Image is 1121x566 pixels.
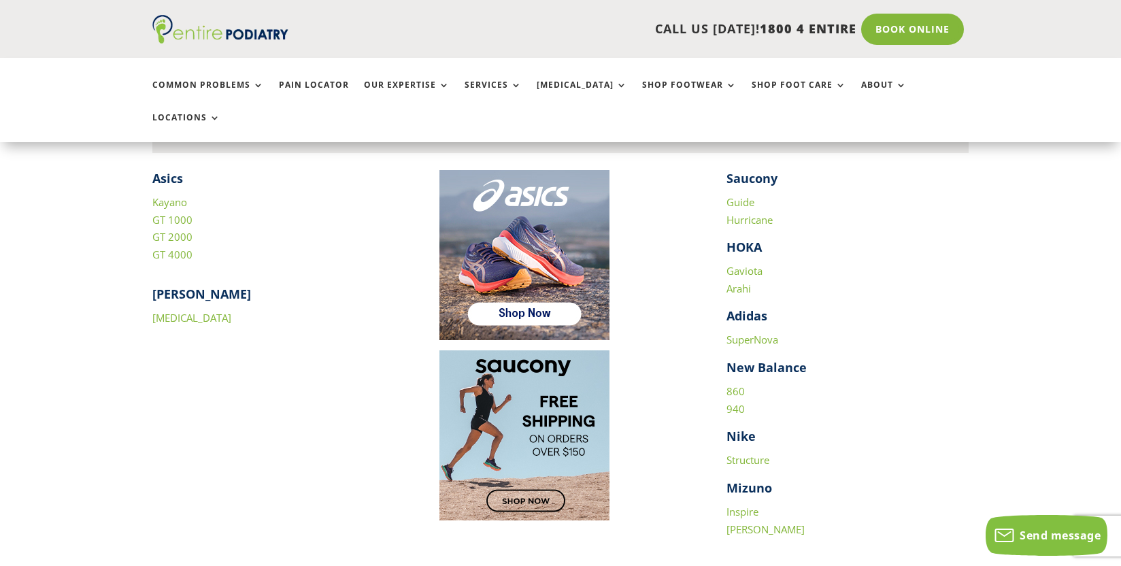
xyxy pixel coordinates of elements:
[152,170,183,186] strong: Asics
[726,213,773,227] a: Hurricane
[726,428,756,444] strong: Nike
[152,230,193,244] a: GT 2000
[279,80,349,110] a: Pain Locator
[726,522,805,536] a: [PERSON_NAME]
[726,480,772,496] strong: Mizuno
[152,33,288,46] a: Entire Podiatry
[465,80,522,110] a: Services
[726,170,777,186] strong: Saucony
[152,311,231,324] a: [MEDICAL_DATA]
[752,80,846,110] a: Shop Foot Care
[364,80,450,110] a: Our Expertise
[152,113,220,142] a: Locations
[726,333,778,346] a: SuperNova
[726,359,807,376] strong: New Balance
[537,80,627,110] a: [MEDICAL_DATA]
[726,307,767,324] strong: Adidas
[152,248,193,261] a: GT 4000
[726,402,745,416] a: 940
[1020,528,1101,543] span: Send message
[726,195,754,209] a: Guide
[760,20,856,37] span: 1800 4 ENTIRE
[152,15,288,44] img: logo (1)
[726,384,745,398] a: 860
[152,286,251,302] strong: [PERSON_NAME]
[986,515,1107,556] button: Send message
[861,14,964,45] a: Book Online
[152,195,187,209] a: Kayano
[726,264,763,278] a: Gaviota
[861,80,907,110] a: About
[726,282,751,295] a: Arahi
[341,20,856,38] p: CALL US [DATE]!
[152,80,264,110] a: Common Problems
[726,505,758,518] a: Inspire
[726,453,769,467] a: Structure
[642,80,737,110] a: Shop Footwear
[152,213,193,227] a: GT 1000
[726,239,762,255] strong: HOKA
